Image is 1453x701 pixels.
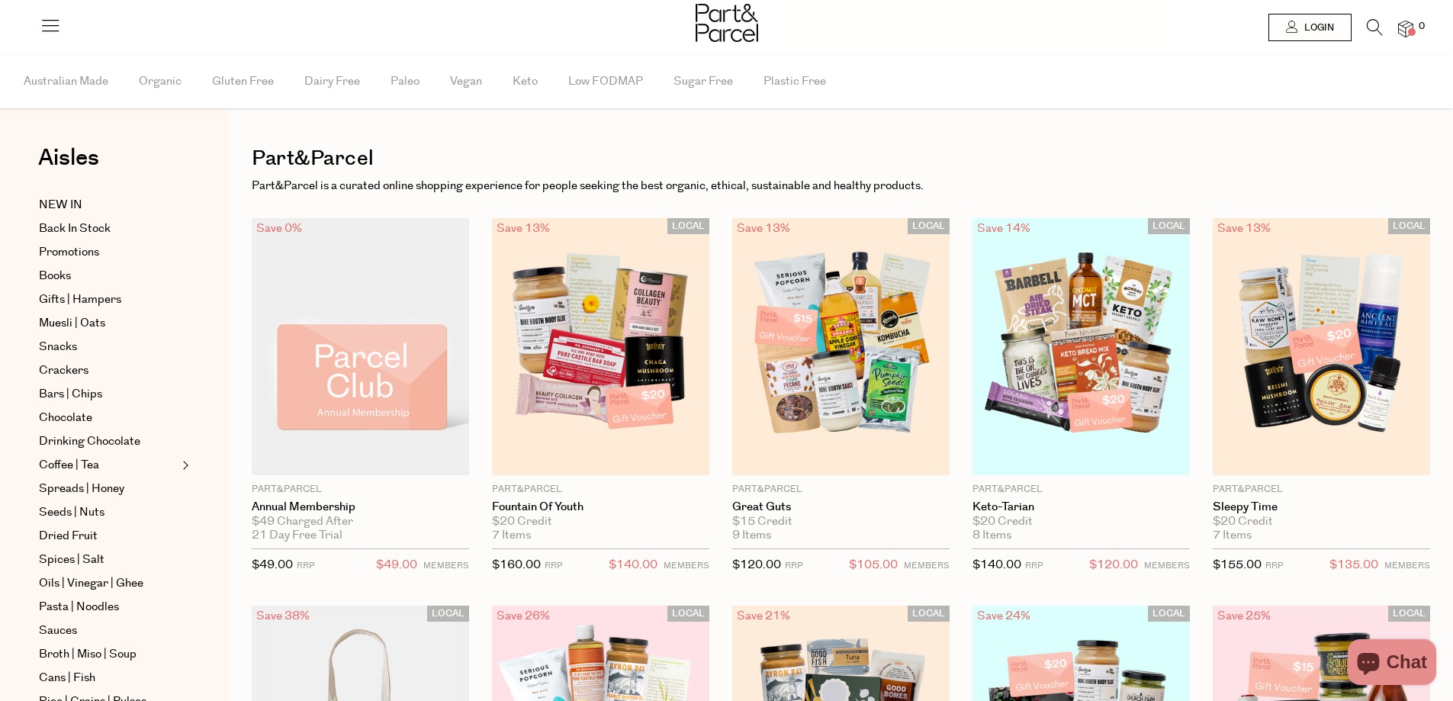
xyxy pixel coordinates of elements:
[39,196,178,214] a: NEW IN
[785,560,802,571] small: RRP
[1213,529,1252,542] span: 7 Items
[732,218,795,239] div: Save 13%
[39,432,140,451] span: Drinking Chocolate
[1300,21,1334,34] span: Login
[39,385,102,404] span: Bars | Chips
[732,557,781,573] span: $120.00
[1148,218,1190,234] span: LOCAL
[609,555,657,575] span: $140.00
[39,669,95,687] span: Cans | Fish
[732,515,950,529] div: $15 Credit
[1343,639,1441,689] inbox-online-store-chat: Shopify online store chat
[39,220,178,238] a: Back In Stock
[732,606,795,626] div: Save 21%
[252,218,307,239] div: Save 0%
[972,606,1035,626] div: Save 24%
[664,560,709,571] small: MEMBERS
[1398,21,1413,37] a: 0
[39,503,104,522] span: Seeds | Nuts
[139,55,182,108] span: Organic
[252,218,469,474] img: Annual Membership
[1388,218,1430,234] span: LOCAL
[39,527,178,545] a: Dried Fruit
[39,291,121,309] span: Gifts | Hampers
[39,338,77,356] span: Snacks
[252,557,293,573] span: $49.00
[39,645,137,664] span: Broth | Miso | Soup
[1415,20,1429,34] span: 0
[39,220,111,238] span: Back In Stock
[178,456,189,474] button: Expand/Collapse Coffee | Tea
[39,362,178,380] a: Crackers
[1089,555,1138,575] span: $120.00
[450,55,482,108] span: Vegan
[492,218,709,474] img: Fountain Of Youth
[297,560,314,571] small: RRP
[492,500,709,514] a: Fountain Of Youth
[908,218,950,234] span: LOCAL
[972,218,1035,239] div: Save 14%
[1329,555,1378,575] span: $135.00
[1268,14,1352,41] a: Login
[1384,560,1430,571] small: MEMBERS
[38,146,99,185] a: Aisles
[673,55,733,108] span: Sugar Free
[39,314,178,333] a: Muesli | Oats
[732,529,771,542] span: 9 Items
[39,551,178,569] a: Spices | Salt
[427,606,469,622] span: LOCAL
[252,483,469,497] p: Part&Parcel
[39,196,82,214] span: NEW IN
[513,55,538,108] span: Keto
[972,557,1021,573] span: $140.00
[492,529,531,542] span: 7 Items
[696,4,758,42] img: Part&Parcel
[39,267,71,285] span: Books
[667,606,709,622] span: LOCAL
[39,243,178,262] a: Promotions
[1213,218,1275,239] div: Save 13%
[391,55,420,108] span: Paleo
[39,598,178,616] a: Pasta | Noodles
[492,483,709,497] p: Part&Parcel
[39,432,178,451] a: Drinking Chocolate
[972,529,1011,542] span: 8 Items
[904,560,950,571] small: MEMBERS
[1213,606,1275,626] div: Save 25%
[39,409,178,427] a: Chocolate
[492,515,709,529] div: $20 Credit
[732,218,950,474] img: Great Guts
[1265,560,1283,571] small: RRP
[568,55,643,108] span: Low FODMAP
[732,483,950,497] p: Part&Parcel
[972,218,1190,474] img: Keto-tarian
[39,409,92,427] span: Chocolate
[252,606,314,626] div: Save 38%
[39,622,77,640] span: Sauces
[1144,560,1190,571] small: MEMBERS
[732,500,950,514] a: Great Guts
[972,483,1190,497] p: Part&Parcel
[39,362,88,380] span: Crackers
[38,141,99,175] span: Aisles
[39,338,178,356] a: Snacks
[1213,557,1262,573] span: $155.00
[1388,606,1430,622] span: LOCAL
[24,55,108,108] span: Australian Made
[39,645,178,664] a: Broth | Miso | Soup
[492,218,555,239] div: Save 13%
[1213,515,1430,529] div: $20 Credit
[1213,218,1430,474] img: Sleepy Time
[39,503,178,522] a: Seeds | Nuts
[492,606,555,626] div: Save 26%
[423,560,469,571] small: MEMBERS
[39,456,99,474] span: Coffee | Tea
[1148,606,1190,622] span: LOCAL
[39,267,178,285] a: Books
[545,560,562,571] small: RRP
[39,456,178,474] a: Coffee | Tea
[39,574,178,593] a: Oils | Vinegar | Ghee
[39,622,178,640] a: Sauces
[252,141,1430,176] h1: Part&Parcel
[1213,483,1430,497] p: Part&Parcel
